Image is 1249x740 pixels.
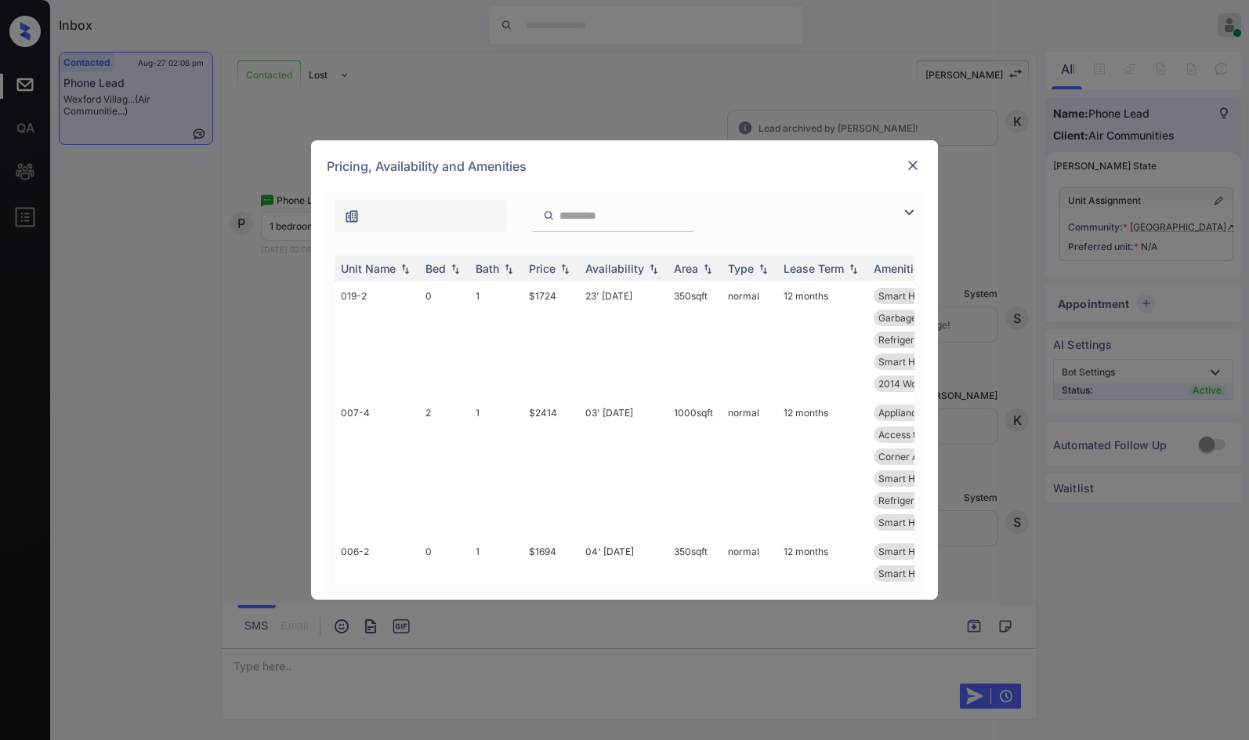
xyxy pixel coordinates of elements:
td: normal [722,398,777,537]
td: 12 months [777,398,867,537]
div: Price [529,262,556,275]
td: 1 [469,398,523,537]
span: Smart Home Ther... [878,517,965,528]
img: close [905,158,921,173]
img: sorting [755,263,771,274]
span: Smart Home Ther... [878,356,965,368]
div: Unit Name [341,262,396,275]
td: normal [722,537,777,654]
td: 350 sqft [668,537,722,654]
td: 350 sqft [668,281,722,398]
div: Area [674,262,698,275]
span: Smart Home Door... [878,473,965,484]
td: 1000 sqft [668,398,722,537]
td: 23' [DATE] [579,281,668,398]
span: Access to Court... [878,429,956,441]
img: sorting [447,263,463,274]
span: Corner Apartmen... [878,451,963,462]
img: sorting [397,263,413,274]
img: icon-zuma [900,203,918,222]
td: normal [722,281,777,398]
td: 007-4 [335,398,419,537]
td: $2414 [523,398,579,537]
td: $1724 [523,281,579,398]
div: Lease Term [784,262,844,275]
td: 12 months [777,537,867,654]
div: Pricing, Availability and Amenities [311,140,938,192]
img: icon-zuma [543,209,555,223]
span: Refrigerator Le... [878,334,953,346]
span: Garbage disposa... [878,312,960,324]
td: $1694 [523,537,579,654]
div: Availability [585,262,644,275]
span: Smart Home Door... [878,290,965,302]
span: Smart Home Door... [878,568,965,579]
td: 12 months [777,281,867,398]
div: Bath [476,262,499,275]
div: Type [728,262,754,275]
span: Appliances Stai... [878,407,954,419]
div: Amenities [874,262,926,275]
td: 04' [DATE] [579,537,668,654]
img: sorting [557,263,573,274]
img: sorting [700,263,715,274]
td: 006-2 [335,537,419,654]
span: Refrigerator Le... [878,495,953,506]
img: sorting [501,263,516,274]
div: Bed [425,262,446,275]
span: Smart Home Ther... [878,546,965,557]
td: 1 [469,281,523,398]
img: sorting [845,263,861,274]
td: 0 [419,537,469,654]
td: 1 [469,537,523,654]
span: 2014 Wood Floor... [878,378,959,390]
td: 0 [419,281,469,398]
td: 03' [DATE] [579,398,668,537]
td: 019-2 [335,281,419,398]
img: sorting [646,263,661,274]
img: icon-zuma [344,209,360,224]
td: 2 [419,398,469,537]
